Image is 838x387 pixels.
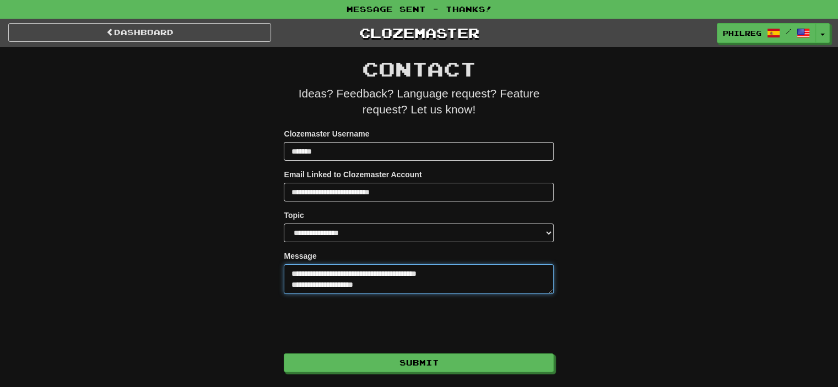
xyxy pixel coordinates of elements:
button: Submit [284,353,554,372]
label: Clozemaster Username [284,128,369,139]
iframe: reCAPTCHA [284,302,451,345]
label: Topic [284,210,304,221]
span: / [786,28,791,35]
a: Dashboard [8,23,271,42]
a: Clozemaster [288,23,550,42]
span: philreg [723,28,761,38]
label: Message [284,250,316,261]
a: philreg / [717,23,816,43]
h1: Contact [284,58,554,80]
label: Email Linked to Clozemaster Account [284,169,421,180]
p: Ideas? Feedback? Language request? Feature request? Let us know! [284,85,554,118]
